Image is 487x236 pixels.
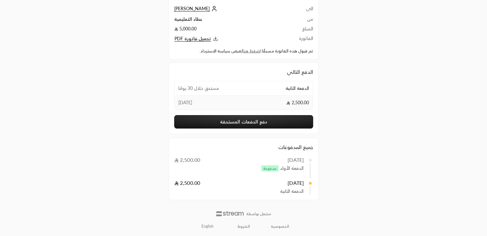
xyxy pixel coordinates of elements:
[178,85,219,91] span: مستحق خلال 30 يومًا
[174,26,280,35] td: 5,000.00
[178,99,192,106] span: [DATE]
[288,156,304,164] div: [DATE]
[288,179,304,187] div: [DATE]
[246,211,271,216] p: مشغل بواسطة
[280,188,304,195] span: الدفعة الثانية
[174,35,280,43] button: تحميل فاتورة PDF
[174,16,280,26] td: عطاء التعليمية
[286,99,309,106] span: 2,500.00
[175,36,211,42] span: تحميل فاتورة PDF
[280,16,313,26] td: من
[174,48,313,54] div: تم قبول هذه الفاتورة مسبقًا. لعرض سياسة الاسترداد.
[174,68,313,76] div: الدفع التالي
[174,115,313,129] button: دفع الدفعات المستحقة
[174,157,200,163] span: 2,500.00
[280,35,313,43] td: الفاتورة
[174,180,200,186] span: 2,500.00
[271,224,289,229] a: الخصوصية
[243,48,261,53] a: اضغط هنا
[280,26,313,35] td: المبلغ
[198,221,217,232] a: English
[174,143,313,151] div: جميع المدفوعات
[280,5,313,16] td: الى
[174,6,210,12] span: [PERSON_NAME]
[286,85,309,91] span: الدفعة الثانية
[174,6,219,11] a: [PERSON_NAME]
[238,224,250,229] a: الشروط
[261,165,279,171] span: مدفوعة
[259,165,304,172] span: الدفعة الأولى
